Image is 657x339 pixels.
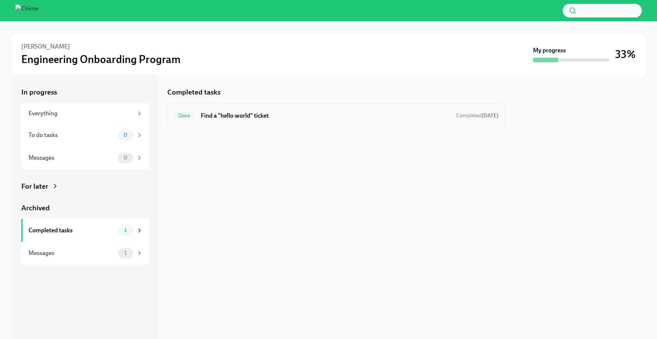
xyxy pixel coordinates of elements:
div: To do tasks [29,131,115,139]
span: 0 [119,155,132,161]
a: Archived [21,203,149,213]
h6: [PERSON_NAME] [21,43,70,51]
div: For later [21,181,48,191]
span: Completed [456,112,498,119]
a: Messages1 [21,242,149,265]
div: Everything [29,109,133,118]
img: Chime [15,5,38,17]
strong: [DATE] [482,112,498,119]
a: To do tasks0 [21,124,149,147]
a: Completed tasks1 [21,219,149,242]
a: DoneFind a "hello world" ticketCompleted[DATE] [174,110,498,122]
a: Everything [21,103,149,124]
a: Messages0 [21,147,149,169]
a: For later [21,181,149,191]
h3: 33% [615,47,636,61]
a: In progress [21,87,149,97]
span: Done [174,113,195,118]
span: 0 [119,132,132,138]
div: Completed tasks [29,226,115,235]
span: September 8th, 2025 11:50 [456,112,498,119]
strong: My progress [533,46,566,55]
div: Messages [29,154,115,162]
span: 1 [120,250,131,256]
div: Messages [29,249,115,257]
h5: Completed tasks [167,87,221,97]
h3: Engineering Onboarding Program [21,52,181,66]
h6: Find a "hello world" ticket [201,112,450,120]
span: 1 [120,227,131,233]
